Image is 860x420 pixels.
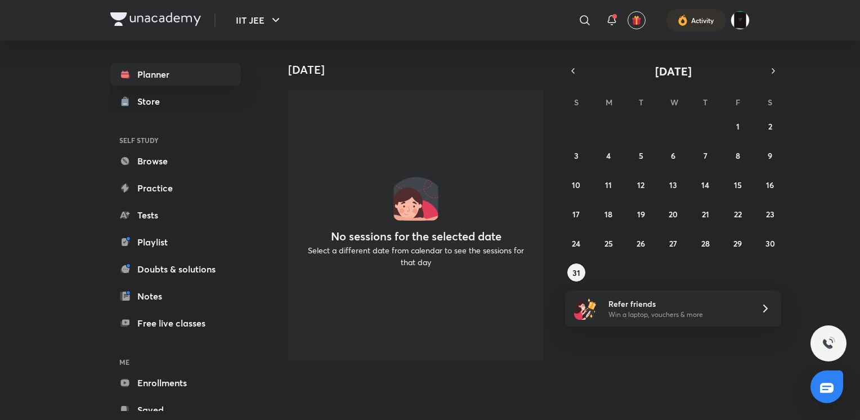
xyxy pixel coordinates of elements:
abbr: August 29, 2025 [733,238,742,249]
abbr: August 13, 2025 [669,180,677,190]
button: August 23, 2025 [761,205,779,223]
a: Doubts & solutions [110,258,241,280]
button: August 17, 2025 [567,205,585,223]
a: Playlist [110,231,241,253]
img: Anurag Agarwal [731,11,750,30]
a: Store [110,90,241,113]
abbr: August 23, 2025 [766,209,774,220]
abbr: Sunday [574,97,579,108]
button: August 28, 2025 [696,234,714,252]
a: Enrollments [110,372,241,394]
button: August 3, 2025 [567,146,585,164]
button: August 4, 2025 [599,146,617,164]
button: August 6, 2025 [664,146,682,164]
abbr: Friday [736,97,740,108]
h6: Refer friends [608,298,747,310]
button: IIT JEE [229,9,289,32]
button: August 7, 2025 [696,146,714,164]
img: Company Logo [110,12,201,26]
a: Tests [110,204,241,226]
span: [DATE] [655,64,692,79]
button: August 18, 2025 [599,205,617,223]
img: No events [393,176,438,221]
div: Store [137,95,167,108]
button: August 5, 2025 [632,146,650,164]
button: August 10, 2025 [567,176,585,194]
button: August 12, 2025 [632,176,650,194]
button: August 24, 2025 [567,234,585,252]
abbr: August 15, 2025 [734,180,742,190]
abbr: Saturday [768,97,772,108]
abbr: August 1, 2025 [736,121,740,132]
button: August 2, 2025 [761,117,779,135]
button: August 25, 2025 [599,234,617,252]
h6: SELF STUDY [110,131,241,150]
abbr: August 7, 2025 [704,150,707,161]
a: Notes [110,285,241,307]
button: August 30, 2025 [761,234,779,252]
abbr: August 11, 2025 [605,180,612,190]
button: August 13, 2025 [664,176,682,194]
button: August 9, 2025 [761,146,779,164]
p: Select a different date from calendar to see the sessions for that day [302,244,530,268]
abbr: August 22, 2025 [734,209,742,220]
abbr: August 20, 2025 [669,209,678,220]
button: August 22, 2025 [729,205,747,223]
abbr: August 18, 2025 [604,209,612,220]
abbr: August 30, 2025 [765,238,775,249]
h4: No sessions for the selected date [331,230,501,243]
abbr: August 3, 2025 [574,150,579,161]
img: ttu [822,337,835,350]
a: Free live classes [110,312,241,334]
p: Win a laptop, vouchers & more [608,310,747,320]
abbr: August 2, 2025 [768,121,772,132]
button: August 20, 2025 [664,205,682,223]
a: Planner [110,63,241,86]
a: Company Logo [110,12,201,29]
abbr: August 9, 2025 [768,150,772,161]
abbr: August 21, 2025 [702,209,709,220]
abbr: August 31, 2025 [572,267,580,278]
img: referral [574,297,597,320]
button: August 1, 2025 [729,117,747,135]
abbr: August 26, 2025 [637,238,645,249]
button: August 27, 2025 [664,234,682,252]
abbr: Tuesday [639,97,643,108]
abbr: August 19, 2025 [637,209,645,220]
button: August 31, 2025 [567,263,585,282]
h6: ME [110,352,241,372]
abbr: Thursday [703,97,707,108]
button: August 8, 2025 [729,146,747,164]
button: avatar [628,11,646,29]
abbr: August 24, 2025 [572,238,580,249]
abbr: August 25, 2025 [604,238,613,249]
a: Browse [110,150,241,172]
abbr: August 17, 2025 [572,209,580,220]
abbr: August 28, 2025 [701,238,710,249]
abbr: Wednesday [670,97,678,108]
button: August 29, 2025 [729,234,747,252]
abbr: August 27, 2025 [669,238,677,249]
abbr: August 14, 2025 [701,180,709,190]
button: August 26, 2025 [632,234,650,252]
button: August 11, 2025 [599,176,617,194]
button: August 16, 2025 [761,176,779,194]
button: August 15, 2025 [729,176,747,194]
abbr: August 4, 2025 [606,150,611,161]
abbr: August 6, 2025 [671,150,675,161]
abbr: August 8, 2025 [736,150,740,161]
img: avatar [631,15,642,25]
h4: [DATE] [288,63,553,77]
abbr: August 10, 2025 [572,180,580,190]
button: August 14, 2025 [696,176,714,194]
abbr: August 5, 2025 [639,150,643,161]
button: August 19, 2025 [632,205,650,223]
abbr: August 12, 2025 [637,180,644,190]
button: August 21, 2025 [696,205,714,223]
abbr: August 16, 2025 [766,180,774,190]
a: Practice [110,177,241,199]
img: activity [678,14,688,27]
button: [DATE] [581,63,765,79]
abbr: Monday [606,97,612,108]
